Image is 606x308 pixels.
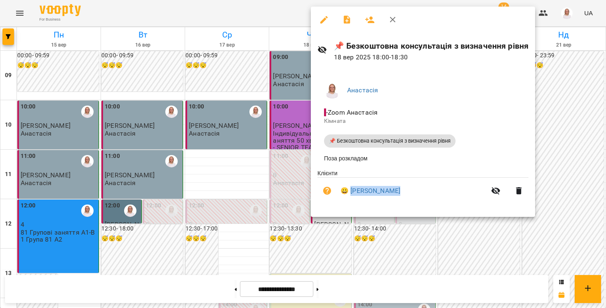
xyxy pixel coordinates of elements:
h6: 📌 Безкоштовна консультація з визначення рівня [334,40,529,52]
li: Поза розкладом [317,151,528,166]
button: Візит ще не сплачено. Додати оплату? [317,181,337,201]
img: 7b3448e7bfbed3bd7cdba0ed84700e25.png [324,82,341,99]
p: 18 вер 2025 18:00 - 18:30 [334,52,529,62]
span: - Zoom Анастасія [324,108,379,116]
p: Кімната [324,117,522,125]
a: Анастасія [347,86,378,94]
ul: Клієнти [317,169,528,207]
span: 📌 Безкоштовна консультація з визначення рівня [324,137,456,145]
a: 😀 [PERSON_NAME] [341,186,400,196]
